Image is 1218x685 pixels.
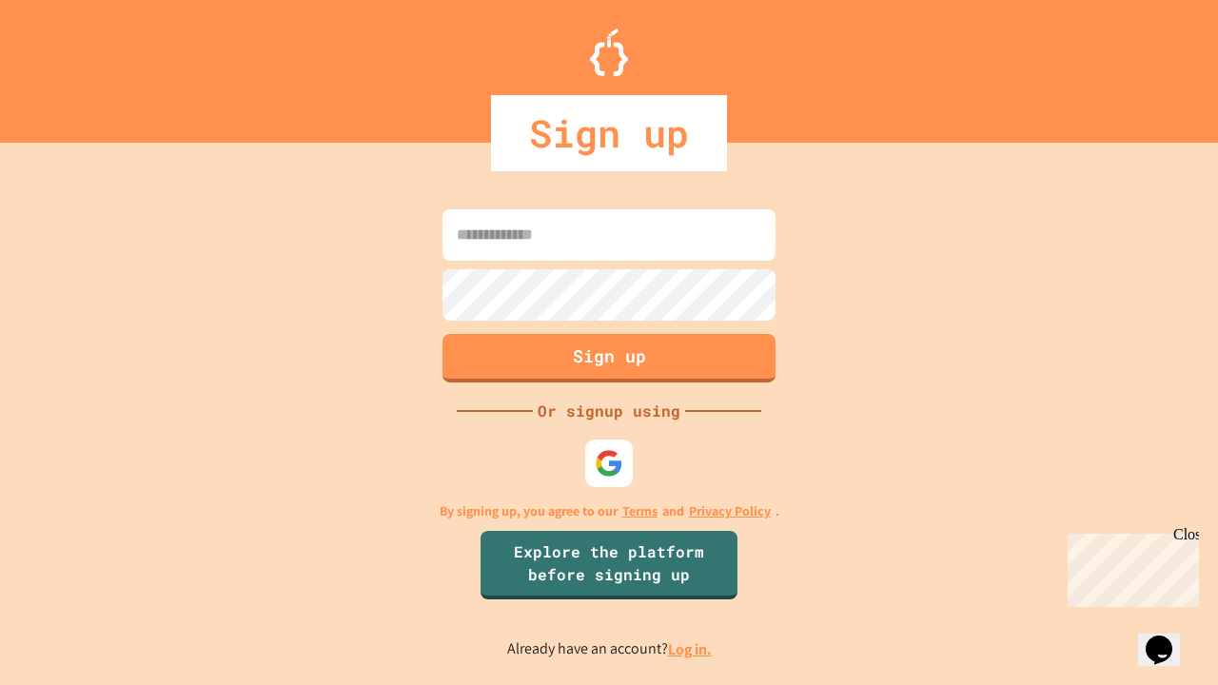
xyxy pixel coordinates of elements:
[590,29,628,76] img: Logo.svg
[491,95,727,171] div: Sign up
[689,501,771,521] a: Privacy Policy
[507,637,712,661] p: Already have an account?
[440,501,779,521] p: By signing up, you agree to our and .
[533,400,685,422] div: Or signup using
[442,334,776,382] button: Sign up
[481,531,737,599] a: Explore the platform before signing up
[668,639,712,659] a: Log in.
[622,501,658,521] a: Terms
[8,8,131,121] div: Chat with us now!Close
[595,449,623,478] img: google-icon.svg
[1138,609,1199,666] iframe: chat widget
[1060,526,1199,607] iframe: chat widget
